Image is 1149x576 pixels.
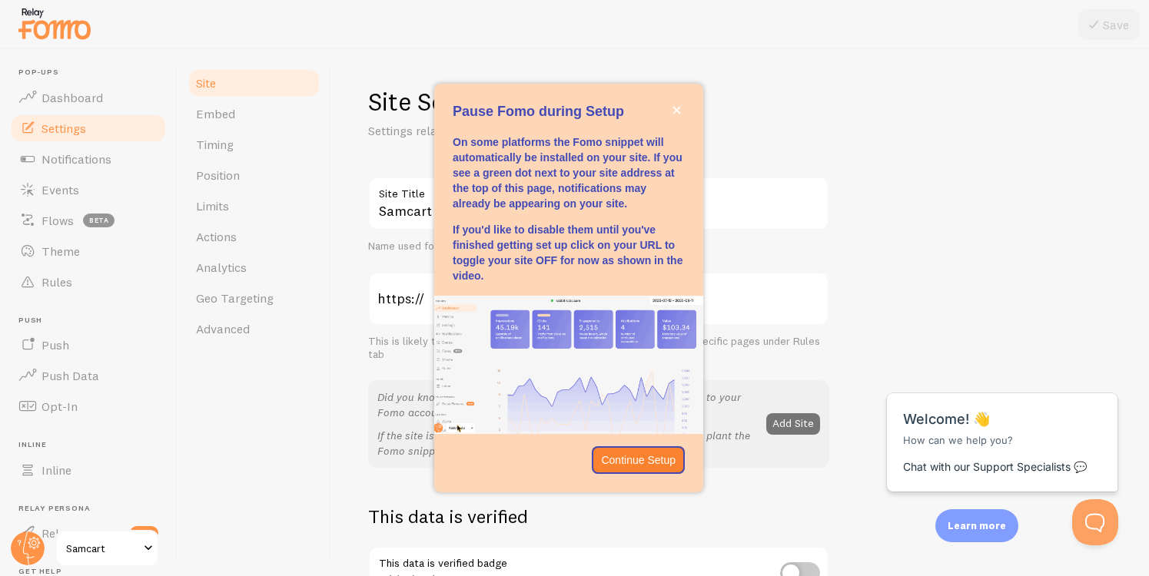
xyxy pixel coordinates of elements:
span: Limits [196,198,229,214]
span: Push Data [42,368,99,383]
a: Settings [9,113,168,144]
a: Flows beta [9,205,168,236]
span: Timing [196,137,234,152]
div: This is likely the root of your website. You can show/hide Fomo on specific pages under Rules tab [368,335,829,362]
a: Limits [187,190,321,221]
a: Geo Targeting [187,283,321,313]
a: Rules [9,266,168,297]
span: Push [42,337,69,353]
div: https:// [368,272,460,326]
a: Events [9,174,168,205]
img: fomo-relay-logo-orange.svg [16,4,93,43]
div: Learn more [935,509,1018,542]
p: Continue Setup [601,452,676,468]
a: Embed [187,98,321,129]
span: Geo Targeting [196,290,274,306]
a: Advanced [187,313,321,344]
span: Opt-In [42,399,78,414]
button: Continue Setup [592,446,685,474]
button: close, [669,102,685,118]
button: Add Site [766,413,820,435]
a: Inline [9,455,168,485]
span: Notifications [42,151,111,167]
span: Position [196,167,240,183]
h2: This data is verified [368,505,829,528]
p: Did you know that with Fomo, you can add multiple other websites to your Fomo account, each with ... [377,389,757,420]
span: Rules [42,274,72,290]
span: Inline [42,462,71,478]
span: Analytics [196,260,247,275]
span: Pop-ups [18,68,168,78]
span: Actions [196,229,237,244]
span: Push [18,316,168,326]
p: If the site is also hosted by Shopify please enter the public URL. To plant the Fomo snippet add the [377,428,757,458]
iframe: Help Scout Beacon - Open [1072,499,1118,545]
a: Site [187,68,321,98]
span: Samcart [66,539,139,558]
span: Events [42,182,79,197]
span: beta [83,214,115,227]
a: Position [187,160,321,190]
span: Settings [42,121,86,136]
span: Embed [196,106,235,121]
span: Relay Persona [18,504,168,514]
span: new [130,526,158,540]
a: Timing [187,129,321,160]
div: Pause Fomo during Setup [434,84,703,492]
span: Inline [18,440,168,450]
a: Theme [9,236,168,266]
span: Relay Persona [42,525,121,541]
a: Analytics [187,252,321,283]
span: Advanced [196,321,250,336]
a: Samcart [55,530,159,567]
a: Notifications [9,144,168,174]
a: Actions [187,221,321,252]
a: Push [9,329,168,360]
h1: Site Settings [368,86,829,118]
a: Push Data [9,360,168,391]
div: Name used for this site across your Fomo interface [368,240,829,253]
span: Theme [42,243,80,259]
p: Learn more [948,518,1006,533]
a: Relay Persona new [9,518,168,548]
a: Opt-In [9,391,168,422]
iframe: Help Scout Beacon - Messages and Notifications [879,355,1127,499]
a: Dashboard [9,82,168,113]
p: Pause Fomo during Setup [453,102,685,122]
p: If you'd like to disable them until you've finished getting set up click on your URL to toggle yo... [453,222,685,283]
p: Settings related to your website [368,122,737,140]
span: Dashboard [42,90,103,105]
span: Site [196,75,216,91]
span: Flows [42,213,74,228]
p: On some platforms the Fomo snippet will automatically be installed on your site. If you see a gre... [453,134,685,211]
label: Site Title [368,177,829,203]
